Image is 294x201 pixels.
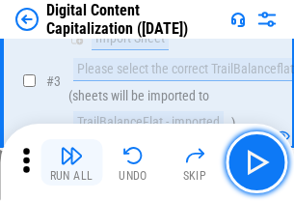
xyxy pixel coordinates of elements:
[73,111,224,134] div: TrailBalanceFlat - imported
[102,139,164,186] button: Undo
[183,170,207,182] div: Skip
[119,170,147,182] div: Undo
[46,1,223,38] div: Digital Content Capitalization ([DATE])
[40,139,102,186] button: Run All
[255,8,279,31] img: Settings menu
[15,8,39,31] img: Back
[46,73,61,89] span: # 3
[92,27,169,50] div: Import Sheet
[230,12,246,27] img: Support
[183,144,206,167] img: Skip
[164,139,226,186] button: Skip
[60,144,83,167] img: Run All
[50,170,94,182] div: Run All
[121,144,145,167] img: Undo
[241,147,272,178] img: Main button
